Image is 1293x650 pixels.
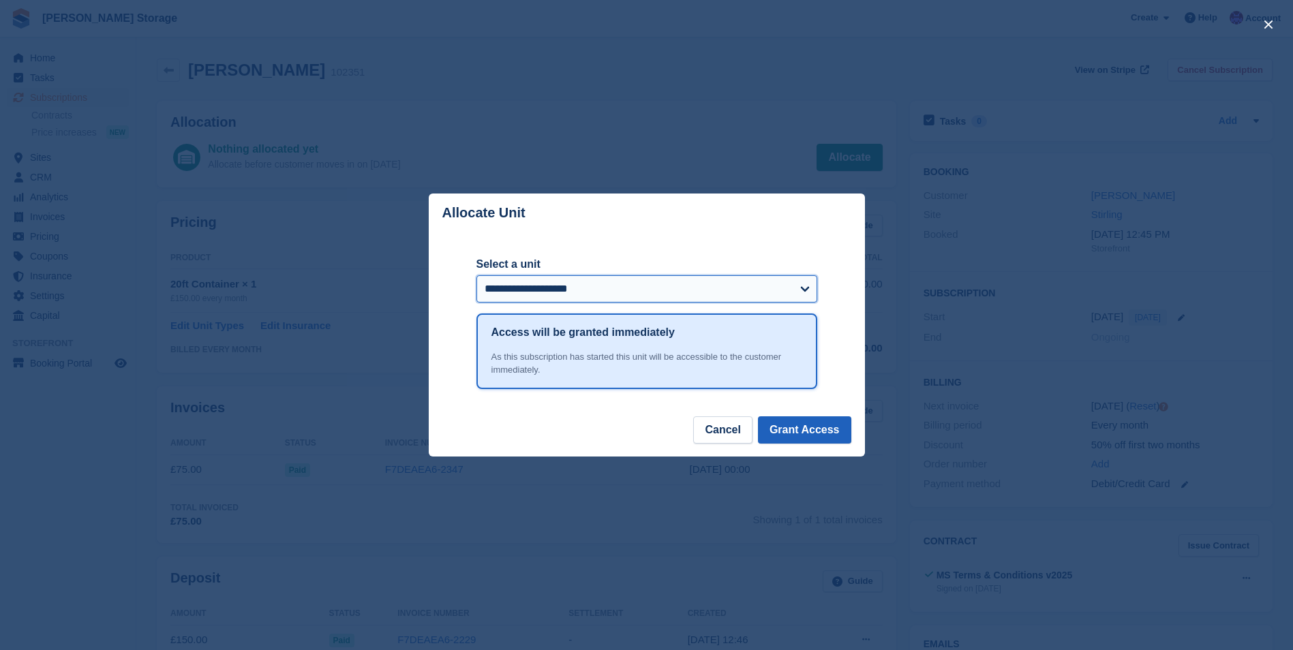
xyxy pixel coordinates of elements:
[442,205,526,221] p: Allocate Unit
[1258,14,1279,35] button: close
[491,350,802,377] div: As this subscription has started this unit will be accessible to the customer immediately.
[693,416,752,444] button: Cancel
[476,256,817,273] label: Select a unit
[491,324,675,341] h1: Access will be granted immediately
[758,416,851,444] button: Grant Access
